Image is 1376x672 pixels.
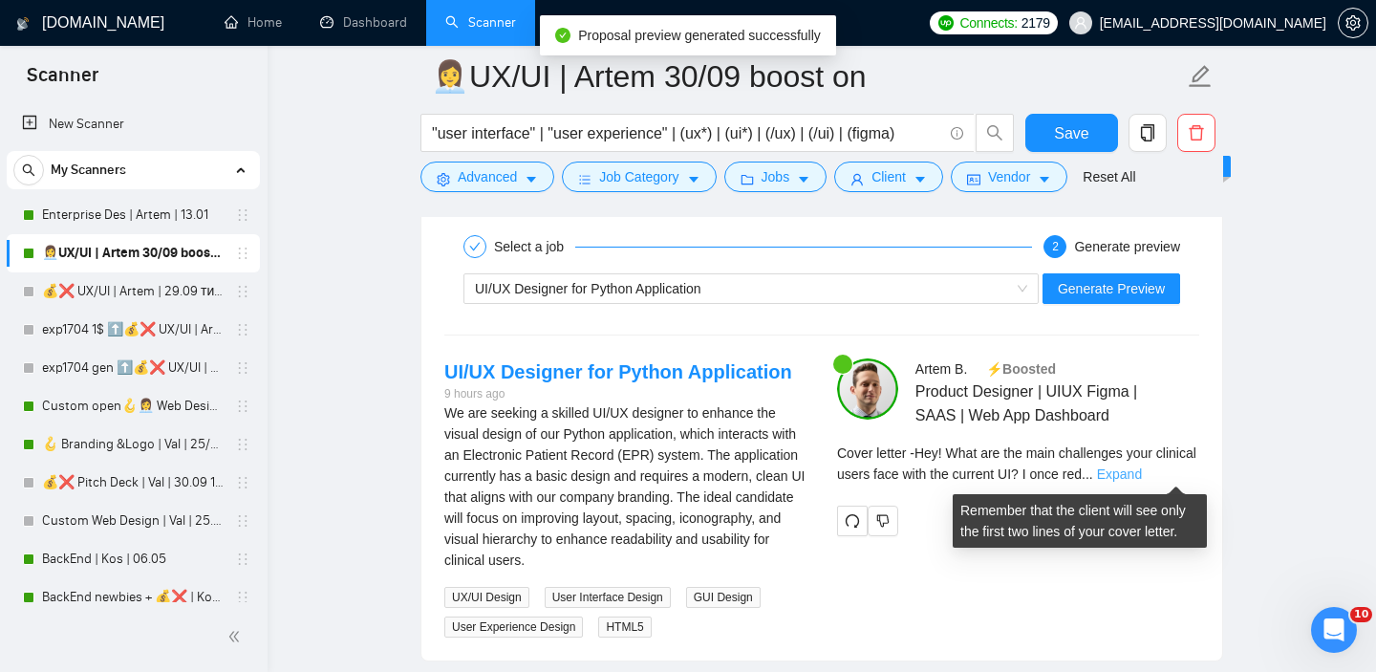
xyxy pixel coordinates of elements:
[235,360,250,376] span: holder
[687,172,700,186] span: caret-down
[42,540,224,578] a: BackEnd | Kos | 06.05
[1350,607,1372,622] span: 10
[42,464,224,502] a: 💰❌ Pitch Deck | Val | 30.09 16% view
[951,127,963,140] span: info-circle
[1178,124,1215,141] span: delete
[967,172,980,186] span: idcard
[1338,8,1368,38] button: setting
[1058,278,1165,299] span: Generate Preview
[837,358,898,420] img: c1AH5geWWtUbtJPDFSzD8Vve7pWp-z-oOwlL5KkKYpvY5fd-jsr1jlUPfVoG4XRcWO
[598,617,651,638] span: HTML5
[1311,607,1357,653] iframe: Intercom live chat
[445,14,516,31] a: searchScanner
[42,425,224,464] a: 🪝 Branding &Logo | Val | 25/09 added other start
[976,114,1014,152] button: search
[1074,16,1087,30] span: user
[1054,121,1088,145] span: Save
[914,172,927,186] span: caret-down
[977,124,1013,141] span: search
[458,166,517,187] span: Advanced
[1338,15,1368,31] a: setting
[42,234,224,272] a: 👩‍💼UX/UI | Artem 30/09 boost on
[235,284,250,299] span: holder
[1188,64,1213,89] span: edit
[1083,166,1135,187] a: Reset All
[525,172,538,186] span: caret-down
[225,14,282,31] a: homeHome
[42,387,224,425] a: Custom open🪝👩‍💼 Web Design | Artem25/09 other start
[444,587,529,608] span: UX/UI Design
[938,15,954,31] img: upwork-logo.png
[1082,466,1093,482] span: ...
[420,162,554,192] button: settingAdvancedcaret-down
[741,172,754,186] span: folder
[235,513,250,529] span: holder
[1025,114,1118,152] button: Save
[42,196,224,234] a: Enterprise Des | Artem | 13.01
[42,502,224,540] a: Custom Web Design | Val | 25.09 filters changed
[437,172,450,186] span: setting
[444,617,583,638] span: User Experience Design
[42,578,224,617] a: BackEnd newbies + 💰❌ | Kos | 06.05
[469,241,481,252] span: check
[42,311,224,349] a: exp1704 1$ ⬆️💰❌ UX/UI | Artem
[13,155,44,185] button: search
[876,513,890,529] span: dislike
[545,587,671,608] span: User Interface Design
[235,399,250,414] span: holder
[762,166,790,187] span: Jobs
[444,402,806,571] div: We are seeking a skilled UI/UX designer to enhance the visual design of our Python application, w...
[235,207,250,223] span: holder
[431,53,1184,100] input: Scanner name...
[578,172,591,186] span: bars
[797,172,810,186] span: caret-down
[578,28,821,43] span: Proposal preview generated successfully
[959,12,1017,33] span: Connects:
[837,506,868,536] button: redo
[432,121,942,145] input: Search Freelance Jobs...
[11,61,114,101] span: Scanner
[320,14,407,31] a: dashboardDashboard
[444,361,792,382] a: UI/UX Designer for Python Application
[235,437,250,452] span: holder
[834,162,943,192] button: userClientcaret-down
[1021,12,1050,33] span: 2179
[951,162,1067,192] button: idcardVendorcaret-down
[475,281,701,296] span: UI/UX Designer for Python Application
[724,162,828,192] button: folderJobscaret-down
[42,272,224,311] a: 💰❌ UX/UI | Artem | 29.09 тимчасово вимкнула
[837,445,1196,482] span: Cover letter - Hey! What are the main challenges your clinical users face with the current UI? I ...
[227,627,247,646] span: double-left
[1177,114,1215,152] button: delete
[16,9,30,39] img: logo
[988,166,1030,187] span: Vendor
[235,322,250,337] span: holder
[915,379,1143,427] span: Product Designer | UIUX Figma | SAAS | Web App Dashboard
[7,105,260,143] li: New Scanner
[850,172,864,186] span: user
[42,349,224,387] a: exp1704 gen ⬆️💰❌ UX/UI | Artem
[1339,15,1367,31] span: setting
[953,494,1207,548] div: Remember that the client will see only the first two lines of your cover letter.
[915,361,967,377] span: Artem B .
[562,162,716,192] button: barsJob Categorycaret-down
[686,587,761,608] span: GUI Design
[1074,235,1180,258] div: Generate preview
[1129,114,1167,152] button: copy
[235,590,250,605] span: holder
[837,443,1199,485] div: Remember that the client will see only the first two lines of your cover letter.
[51,151,126,189] span: My Scanners
[838,513,867,529] span: redo
[22,105,245,143] a: New Scanner
[444,385,792,403] div: 9 hours ago
[1129,124,1166,141] span: copy
[235,552,250,567] span: holder
[599,166,678,187] span: Job Category
[235,246,250,261] span: holder
[986,361,1056,377] span: ⚡️Boosted
[235,475,250,490] span: holder
[1043,273,1180,304] button: Generate Preview
[1038,172,1051,186] span: caret-down
[871,166,906,187] span: Client
[494,235,575,258] div: Select a job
